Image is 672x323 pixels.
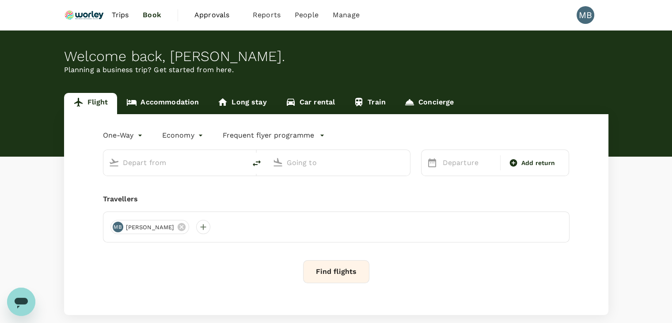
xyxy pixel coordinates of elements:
div: Travellers [103,194,569,204]
a: Accommodation [117,93,208,114]
span: Manage [333,10,360,20]
input: Going to [287,156,391,169]
p: Frequent flyer programme [223,130,314,141]
span: Reports [253,10,281,20]
a: Concierge [395,93,463,114]
a: Long stay [208,93,276,114]
button: delete [246,153,267,174]
button: Frequent flyer programme [223,130,325,141]
span: People [295,10,319,20]
img: Ranhill Worley Sdn Bhd [64,5,105,25]
span: [PERSON_NAME] [121,223,180,232]
a: Train [344,93,395,114]
div: Economy [162,128,205,142]
a: Car rental [276,93,345,114]
button: Open [240,161,242,163]
div: Welcome back , [PERSON_NAME] . [64,48,608,65]
div: MB [577,6,594,24]
span: Add return [521,158,555,168]
span: Book [143,10,161,20]
div: MB [113,222,123,232]
iframe: Button to launch messaging window [7,288,35,316]
p: Departure [443,158,495,168]
p: Planning a business trip? Get started from here. [64,65,608,75]
div: One-Way [103,128,144,142]
span: Approvals [194,10,239,20]
span: Trips [111,10,129,20]
input: Depart from [123,156,228,169]
button: Find flights [303,260,369,283]
a: Flight [64,93,118,114]
button: Open [404,161,406,163]
div: MB[PERSON_NAME] [110,220,190,234]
